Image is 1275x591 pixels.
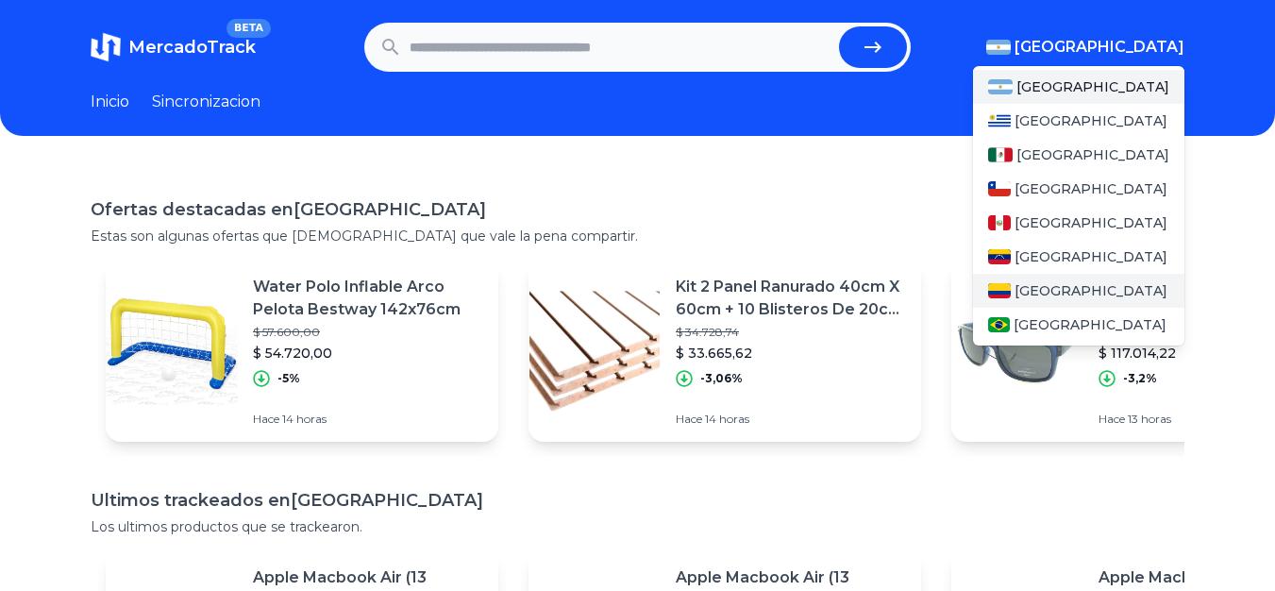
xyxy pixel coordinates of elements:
[152,91,260,113] a: Sincronizacion
[700,371,743,386] p: -3,06%
[986,40,1011,55] img: Argentina
[1015,213,1167,232] span: [GEOGRAPHIC_DATA]
[91,91,129,113] a: Inicio
[973,240,1184,274] a: Venezuela[GEOGRAPHIC_DATA]
[1016,145,1169,164] span: [GEOGRAPHIC_DATA]
[1015,111,1167,130] span: [GEOGRAPHIC_DATA]
[1015,247,1167,266] span: [GEOGRAPHIC_DATA]
[253,325,483,340] p: $ 57.600,00
[988,317,1010,332] img: Brasil
[973,104,1184,138] a: Uruguay[GEOGRAPHIC_DATA]
[988,215,1011,230] img: Peru
[973,274,1184,308] a: Colombia[GEOGRAPHIC_DATA]
[988,79,1013,94] img: Argentina
[1014,315,1166,334] span: [GEOGRAPHIC_DATA]
[253,344,483,363] p: $ 54.720,00
[676,325,906,340] p: $ 34.728,74
[676,412,906,427] p: Hace 14 horas
[676,276,906,321] p: Kit 2 Panel Ranurado 40cm X 60cm + 10 Blisteros De 20cm 1era
[973,138,1184,172] a: Mexico[GEOGRAPHIC_DATA]
[253,276,483,321] p: Water Polo Inflable Arco Pelota Bestway 142x76cm
[91,32,121,62] img: MercadoTrack
[973,308,1184,342] a: Brasil[GEOGRAPHIC_DATA]
[253,412,483,427] p: Hace 14 horas
[988,113,1011,128] img: Uruguay
[528,261,921,442] a: Featured imageKit 2 Panel Ranurado 40cm X 60cm + 10 Blisteros De 20cm 1era$ 34.728,74$ 33.665,62-...
[91,517,1184,536] p: Los ultimos productos que se trackearon.
[128,37,256,58] span: MercadoTrack
[1016,77,1169,96] span: [GEOGRAPHIC_DATA]
[1015,36,1184,59] span: [GEOGRAPHIC_DATA]
[973,70,1184,104] a: Argentina[GEOGRAPHIC_DATA]
[277,371,300,386] p: -5%
[226,19,271,38] span: BETA
[106,261,498,442] a: Featured imageWater Polo Inflable Arco Pelota Bestway 142x76cm$ 57.600,00$ 54.720,00-5%Hace 14 horas
[988,283,1011,298] img: Colombia
[1015,179,1167,198] span: [GEOGRAPHIC_DATA]
[988,249,1011,264] img: Venezuela
[973,172,1184,206] a: Chile[GEOGRAPHIC_DATA]
[1015,281,1167,300] span: [GEOGRAPHIC_DATA]
[106,285,238,417] img: Featured image
[988,181,1011,196] img: Chile
[988,147,1013,162] img: Mexico
[91,227,1184,245] p: Estas son algunas ofertas que [DEMOGRAPHIC_DATA] que vale la pena compartir.
[91,32,256,62] a: MercadoTrackBETA
[676,344,906,363] p: $ 33.665,62
[91,487,1184,514] h1: Ultimos trackeados en [GEOGRAPHIC_DATA]
[1123,371,1157,386] p: -3,2%
[986,36,1184,59] button: [GEOGRAPHIC_DATA]
[973,206,1184,240] a: Peru[GEOGRAPHIC_DATA]
[528,285,661,417] img: Featured image
[951,285,1083,417] img: Featured image
[91,196,1184,223] h1: Ofertas destacadas en [GEOGRAPHIC_DATA]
